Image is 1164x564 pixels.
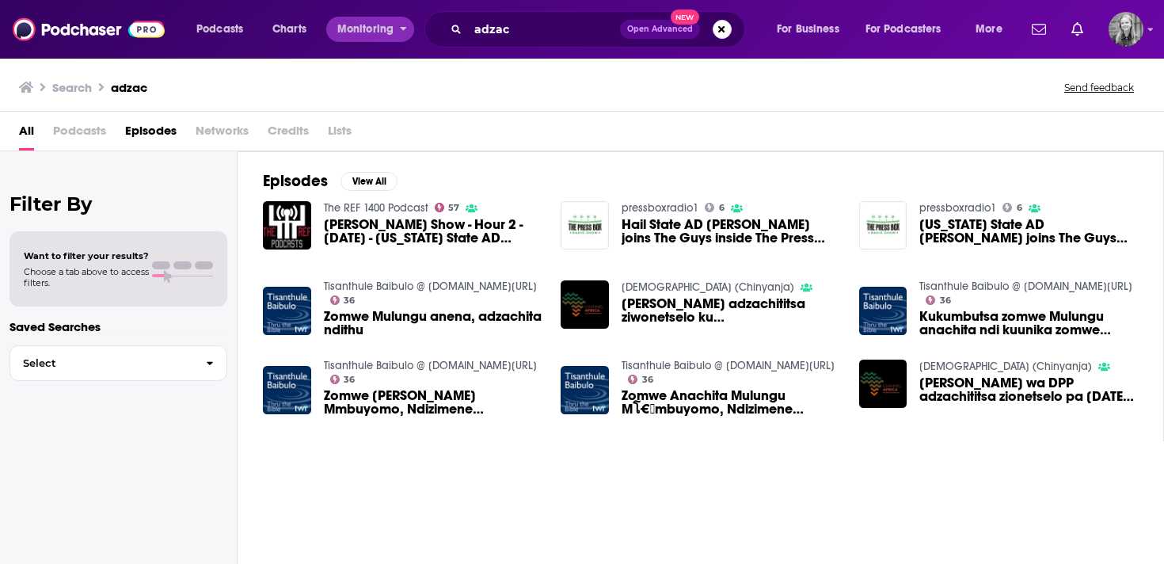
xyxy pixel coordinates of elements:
span: New [671,10,699,25]
a: Zomwe Mulungu anena, adzachita ndithu [324,310,542,337]
span: [PERSON_NAME] Show - Hour 2 - [DATE] - [US_STATE] State AD [PERSON_NAME] joins. [324,218,542,245]
h2: Episodes [263,171,328,191]
span: Monitoring [337,18,394,40]
span: Podcasts [53,118,106,151]
a: Mississippi State AD Zac Selmon joins The Guys inside The Press Box [919,218,1138,245]
img: Podchaser - Follow, Share and Rate Podcasts [13,14,165,44]
a: pressboxradio1 [919,201,996,215]
img: Zomwe Mulungu anena, adzachita ndithu [263,287,311,335]
span: Select [10,358,193,368]
a: Zochitika (Chinyanja) [919,360,1092,373]
a: Dari Nowkhah Show - Hour 2 - 7-11-25 - Mississippi State AD Zac Selmon joins. [324,218,542,245]
a: pressboxradio1 [622,201,698,215]
button: View All [340,172,398,191]
button: open menu [964,17,1022,42]
span: Choose a tab above to access filters. [24,266,149,288]
a: Tisanthule Baibulo @ ttb.twr.org/chichewa [324,359,537,372]
h3: adzac [111,80,147,95]
a: 36 [926,295,951,305]
a: Episodes [125,118,177,151]
a: 6 [705,203,725,212]
span: Kukumbutsa zomwe Mulungu anachita ndi kuunika zomwe adzachitira [PERSON_NAME] [919,310,1138,337]
span: [US_STATE] State AD [PERSON_NAME] joins The Guys inside The Press Box [919,218,1138,245]
a: Charts [262,17,316,42]
span: 6 [719,204,725,211]
h2: Filter By [10,192,227,215]
a: Kukumbutsa zomwe Mulungu anachita ndi kuunika zomwe adzachitira Israyeli mtsogolo [919,310,1138,337]
span: 36 [344,376,355,383]
button: open menu [326,17,414,42]
span: Logged in as KatMcMahon [1109,12,1143,47]
a: Zomwe Anachita Mulungu Mmbuyomo, Ndizimene Zimapereka Chilimbikitso Pa Zomwe Mulungu Adzachite [263,366,311,414]
a: 36 [628,375,653,384]
a: All [19,118,34,151]
span: Charts [272,18,306,40]
span: Zomwe [PERSON_NAME] Mmbuyomo, Ndizimene Zimapereka Chilimbikitso Pa Zomwe Mulungu Adzachite [324,389,542,416]
a: Zomwe Anachita Mulungu Mโ€mbuyomo, Ndizimene Zimapereka Chilimbikitso Pa Zomwe Mulungu Adzachite [622,389,840,416]
img: Alfred Gangata wa DPP adzachititsa zionetselo pa 4 July ku Malawi [859,360,907,408]
button: open menu [766,17,859,42]
a: Alfred Gangata wa DPP adzachititsa zionetselo pa 4 July ku Malawi [919,376,1138,403]
a: 57 [435,203,460,212]
p: Saved Searches [10,319,227,334]
span: 57 [448,204,459,211]
span: Want to filter your results? [24,250,149,261]
a: Zochitika (Chinyanja) [622,280,794,294]
a: Show notifications dropdown [1025,16,1052,43]
span: 36 [344,297,355,304]
a: Hail State AD Zac Selmon joins The Guys inside The Press Box [622,218,840,245]
a: EpisodesView All [263,171,398,191]
span: Podcasts [196,18,243,40]
span: For Business [777,18,839,40]
span: Networks [196,118,249,151]
img: Dari Nowkhah Show - Hour 2 - 7-11-25 - Mississippi State AD Zac Selmon joins. [263,201,311,250]
h3: Search [52,80,92,95]
input: Search podcasts, credits, & more... [468,17,620,42]
img: Zomwe Anachita Mulungu Mโ€mbuyomo, Ndizimene Zimapereka Chilimbikitso Pa Zomwe Mulungu Adzachite [561,366,609,414]
img: User Profile [1109,12,1143,47]
button: Show profile menu [1109,12,1143,47]
button: Send feedback [1059,81,1139,94]
a: 6 [1002,203,1022,212]
span: More [976,18,1002,40]
span: For Podcasters [865,18,941,40]
button: Open AdvancedNew [620,20,700,39]
img: Venancio Mondlane adzachititsa ziwonetselo ku Mozambique lolemba likudzali [561,280,609,329]
a: Venancio Mondlane adzachititsa ziwonetselo ku Mozambique lolemba likudzali [622,297,840,324]
a: Tisanthule Baibulo @ ttb.twr.org/chichewa [919,280,1132,293]
button: open menu [185,17,264,42]
span: 36 [642,376,653,383]
span: [PERSON_NAME] wa DPP adzachititsa zionetselo pa [DATE] ku [GEOGRAPHIC_DATA] [919,376,1138,403]
a: Tisanthule Baibulo @ ttb.twr.org/chichewa [622,359,835,372]
button: Select [10,345,227,381]
a: Zomwe Anachita Mulungu Mmbuyomo, Ndizimene Zimapereka Chilimbikitso Pa Zomwe Mulungu Adzachite [324,389,542,416]
img: Mississippi State AD Zac Selmon joins The Guys inside The Press Box [859,201,907,250]
span: Lists [328,118,352,151]
a: 36 [330,295,356,305]
a: Show notifications dropdown [1065,16,1090,43]
span: 6 [1017,204,1022,211]
div: Search podcasts, credits, & more... [439,11,760,48]
a: The REF 1400 Podcast [324,201,428,215]
button: open menu [855,17,964,42]
span: Open Advanced [627,25,693,33]
a: 36 [330,375,356,384]
span: [PERSON_NAME] adzachititsa ziwonetselo ku [GEOGRAPHIC_DATA] lolemba likudzali [622,297,840,324]
img: Hail State AD Zac Selmon joins The Guys inside The Press Box [561,201,609,250]
img: Kukumbutsa zomwe Mulungu anachita ndi kuunika zomwe adzachitira Israyeli mtsogolo [859,287,907,335]
span: 36 [940,297,951,304]
a: Tisanthule Baibulo @ ttb.twr.org/chichewa [324,280,537,293]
